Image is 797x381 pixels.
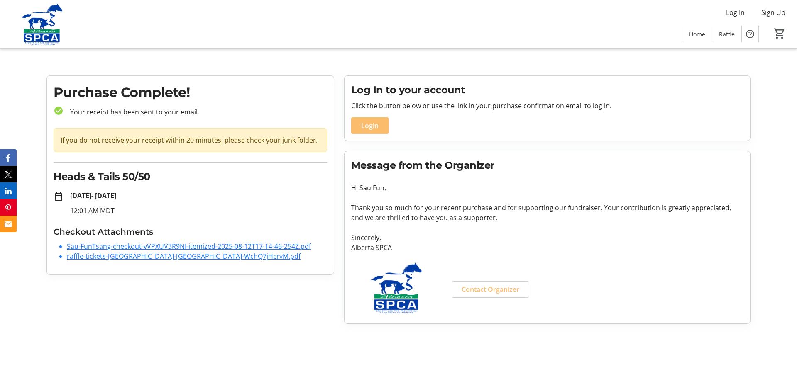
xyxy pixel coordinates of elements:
span: Log In [726,7,745,17]
p: 12:01 AM MDT [70,206,327,216]
h2: Heads & Tails 50/50 [54,169,327,184]
span: Home [689,30,705,39]
p: Alberta SPCA [351,243,743,252]
a: Sau-FunTsang-checkout-vVPXUV3R9NI-itemized-2025-08-12T17-14-46-254Z.pdf [67,242,311,251]
h3: Checkout Attachments [54,226,327,238]
h2: Log In to your account [351,83,743,97]
img: Alberta SPCA's Logo [5,3,79,45]
h1: Purchase Complete! [54,83,327,102]
div: If you do not receive your receipt within 20 minutes, please check your junk folder. [54,128,327,152]
a: raffle-tickets-[GEOGRAPHIC_DATA]-[GEOGRAPHIC_DATA]-WchQ7jHcrvM.pdf [67,252,301,261]
button: Login [351,117,389,134]
h2: Message from the Organizer [351,158,743,173]
span: Contact Organizer [462,284,519,294]
span: Sign Up [761,7,785,17]
span: Raffle [719,30,735,39]
p: Sincerely, [351,233,743,243]
button: Log In [719,6,751,19]
button: Sign Up [755,6,792,19]
p: Hi Sau Fun, [351,183,743,193]
a: Home [682,27,712,42]
p: Thank you so much for your recent purchase and for supporting our fundraiser. Your contribution i... [351,203,743,223]
a: Raffle [712,27,741,42]
mat-icon: check_circle [54,106,64,116]
button: Help [742,26,758,42]
span: Login [361,121,379,131]
button: Cart [772,26,787,41]
img: Alberta SPCA logo [351,262,442,313]
p: Click the button below or use the link in your purchase confirmation email to log in. [351,101,743,111]
strong: [DATE] - [DATE] [70,191,116,200]
p: Your receipt has been sent to your email. [64,107,327,117]
a: Contact Organizer [452,281,529,298]
mat-icon: date_range [54,192,64,201]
